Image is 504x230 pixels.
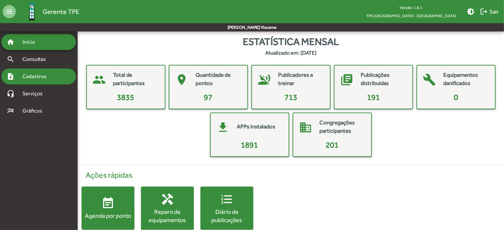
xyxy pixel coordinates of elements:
span: Estatística mensal [243,34,339,49]
mat-icon: event_note [101,197,115,210]
mat-card-title: Equipamentos danificados [444,71,488,88]
a: Gerente TPE [16,1,79,23]
mat-card-title: Publicações distribuídas [361,71,406,88]
span: 0 [454,93,458,102]
span: Gráficos [18,107,51,115]
mat-icon: logout [480,8,488,16]
span: Cadastros [18,72,55,80]
div: Diário de publicações [200,207,253,224]
mat-icon: voice_over_off [255,70,274,90]
button: Diário de publicações [200,187,253,230]
img: Logo [21,1,43,23]
span: 1891 [241,140,258,149]
span: Sair [480,6,499,18]
span: Gerente TPE [43,6,79,17]
mat-card-title: Congregações participantes [320,118,365,135]
mat-icon: format_list_numbered [220,192,234,206]
h4: Ações rápidas [82,170,500,180]
button: Sair [477,6,501,18]
mat-icon: headset_mic [7,90,15,98]
span: Início [18,38,45,46]
mat-card-title: Total de participantes [113,71,158,88]
button: Agenda por ponto [82,187,134,230]
mat-icon: people [90,70,109,90]
mat-icon: multiline_chart [7,107,15,115]
span: 97 [204,93,213,102]
strong: Atualizado em: [DATE] [265,49,316,57]
span: TPE [GEOGRAPHIC_DATA] - [GEOGRAPHIC_DATA] [361,12,461,20]
div: Reparo de equipamentos [141,207,194,224]
span: 3835 [117,93,134,102]
mat-icon: handyman [161,192,174,206]
mat-icon: library_books [337,70,357,90]
span: Consultas [18,55,54,63]
mat-icon: note_add [7,72,15,80]
mat-icon: home [7,38,15,46]
mat-card-title: Publicadores a treinar [278,71,323,88]
mat-icon: build [420,70,440,90]
mat-icon: menu [3,5,16,18]
mat-card-title: Quantidade de pontos [196,71,241,88]
mat-icon: brightness_medium [467,8,475,16]
mat-card-title: APPs instalados [237,122,275,131]
div: Versão: 1.8.1 [361,3,461,12]
span: 191 [367,93,380,102]
div: Agenda por ponto [82,211,134,220]
span: Serviços [18,90,52,98]
mat-icon: place [172,70,192,90]
span: 713 [284,93,297,102]
mat-icon: search [7,55,15,63]
mat-icon: get_app [213,117,233,137]
mat-icon: domain [296,117,316,137]
span: 201 [326,140,339,149]
button: Reparo de equipamentos [141,187,194,230]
